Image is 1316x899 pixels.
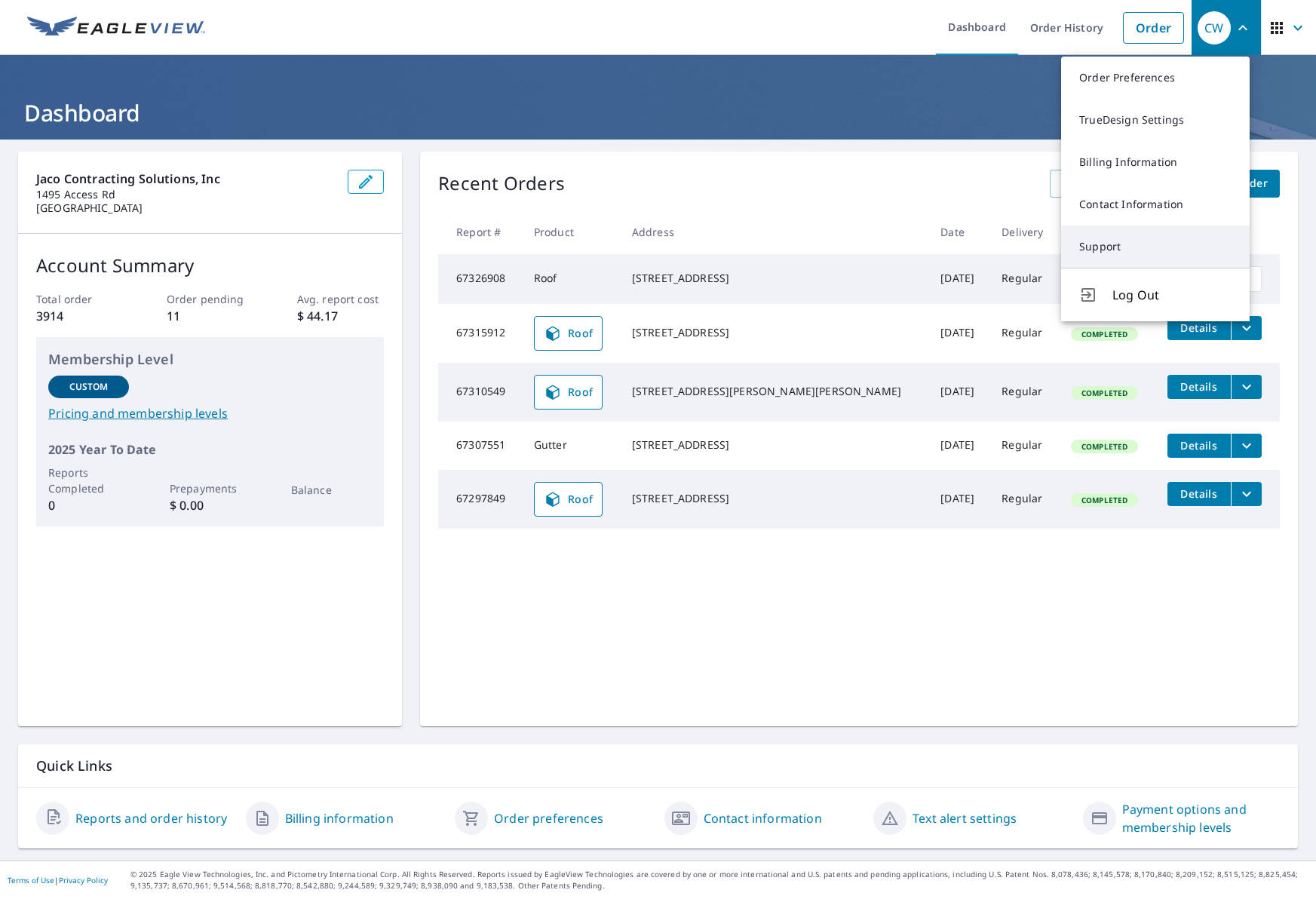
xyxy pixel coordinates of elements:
[1072,329,1137,339] span: Completed
[620,210,929,254] th: Address
[36,170,336,188] p: Jaco Contracting Solutions, Inc
[928,470,989,529] td: [DATE]
[36,201,336,215] p: [GEOGRAPHIC_DATA]
[291,482,372,498] p: Balance
[1122,800,1281,836] a: Payment options and membership levels
[48,465,129,496] p: Reports Completed
[167,307,253,325] p: 11
[438,170,565,198] p: Recent Orders
[18,97,1298,128] h1: Dashboard
[438,422,522,470] td: 67307551
[1123,12,1184,44] a: Order
[1231,434,1262,458] button: filesDropdownBtn-67307551
[130,869,1308,891] p: © 2025 Eagle View Technologies, Inc. and Pictometry International Corp. All Rights Reserved. Repo...
[48,404,372,422] a: Pricing and membership levels
[1231,375,1262,399] button: filesDropdownBtn-67310549
[928,254,989,304] td: [DATE]
[36,188,336,201] p: 1495 Access Rd
[1061,268,1250,321] button: Log Out
[534,375,603,410] a: Roof
[8,876,108,885] p: |
[1198,11,1231,44] div: CW
[544,324,594,342] span: Roof
[1176,486,1222,501] span: Details
[1167,482,1231,506] button: detailsBtn-67297849
[534,316,603,351] a: Roof
[522,210,620,254] th: Product
[928,363,989,422] td: [DATE]
[8,875,54,885] a: Terms of Use
[1176,438,1222,453] span: Details
[989,254,1059,304] td: Regular
[167,291,253,307] p: Order pending
[1176,321,1222,335] span: Details
[928,422,989,470] td: [DATE]
[1112,286,1232,304] span: Log Out
[1231,482,1262,506] button: filesDropdownBtn-67297849
[1059,210,1155,254] th: Status
[928,210,989,254] th: Date
[36,307,123,325] p: 3914
[75,809,227,827] a: Reports and order history
[928,304,989,363] td: [DATE]
[1072,388,1137,398] span: Completed
[27,17,205,39] img: EV Logo
[1050,170,1157,198] a: View All Orders
[69,380,109,394] p: Custom
[1061,141,1250,183] a: Billing Information
[632,491,917,506] div: [STREET_ADDRESS]
[1061,183,1250,226] a: Contact Information
[438,470,522,529] td: 67297849
[632,271,917,286] div: [STREET_ADDRESS]
[1167,316,1231,340] button: detailsBtn-67315912
[632,384,917,399] div: [STREET_ADDRESS][PERSON_NAME][PERSON_NAME]
[522,254,620,304] td: Roof
[1061,57,1250,99] a: Order Preferences
[989,304,1059,363] td: Regular
[1061,226,1250,268] a: Support
[59,875,108,885] a: Privacy Policy
[989,210,1059,254] th: Delivery
[632,437,917,453] div: [STREET_ADDRESS]
[522,422,620,470] td: Gutter
[913,809,1017,827] a: Text alert settings
[704,809,822,827] a: Contact information
[438,363,522,422] td: 67310549
[632,325,917,340] div: [STREET_ADDRESS]
[1072,495,1137,505] span: Completed
[494,809,603,827] a: Order preferences
[297,307,384,325] p: $ 44.17
[48,496,129,514] p: 0
[48,349,372,370] p: Membership Level
[297,291,384,307] p: Avg. report cost
[989,363,1059,422] td: Regular
[170,496,250,514] p: $ 0.00
[438,210,522,254] th: Report #
[544,383,594,401] span: Roof
[1231,316,1262,340] button: filesDropdownBtn-67315912
[48,440,372,459] p: 2025 Year To Date
[438,254,522,304] td: 67326908
[1167,434,1231,458] button: detailsBtn-67307551
[1167,375,1231,399] button: detailsBtn-67310549
[438,304,522,363] td: 67315912
[170,480,250,496] p: Prepayments
[534,482,603,517] a: Roof
[36,291,123,307] p: Total order
[989,470,1059,529] td: Regular
[1176,379,1222,394] span: Details
[36,756,1280,775] p: Quick Links
[36,252,384,279] p: Account Summary
[285,809,394,827] a: Billing information
[544,490,594,508] span: Roof
[989,422,1059,470] td: Regular
[1072,441,1137,452] span: Completed
[1061,99,1250,141] a: TrueDesign Settings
